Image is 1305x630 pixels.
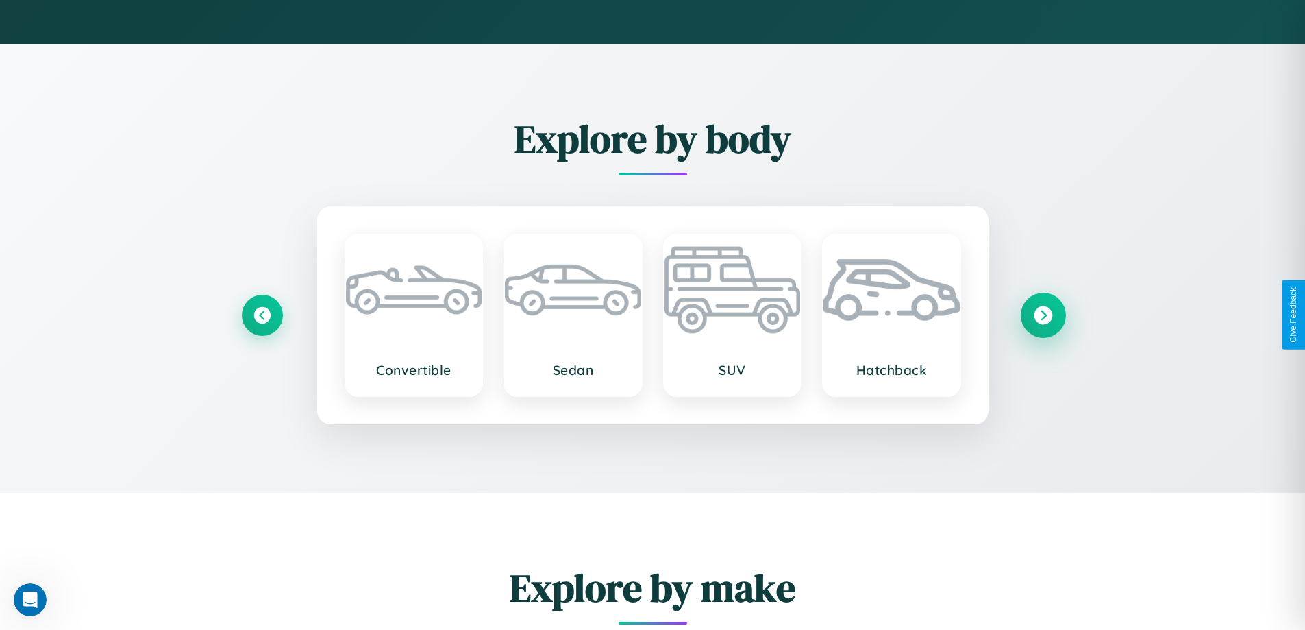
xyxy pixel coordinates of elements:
[837,362,946,378] h3: Hatchback
[678,362,787,378] h3: SUV
[1289,287,1298,343] div: Give Feedback
[360,362,469,378] h3: Convertible
[242,112,1064,165] h2: Explore by body
[242,561,1064,614] h2: Explore by make
[519,362,627,378] h3: Sedan
[14,583,47,616] iframe: Intercom live chat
